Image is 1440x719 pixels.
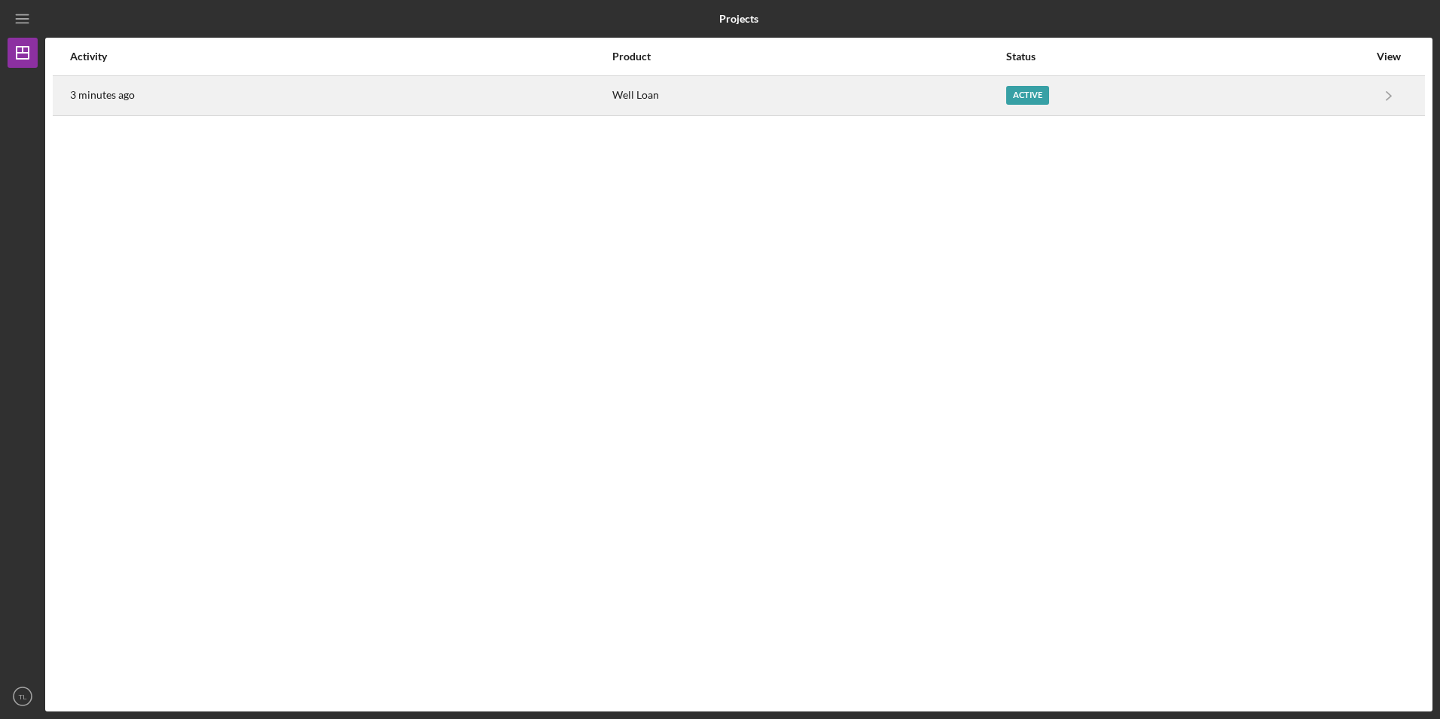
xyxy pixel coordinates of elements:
button: TL [8,681,38,711]
div: View [1370,50,1408,63]
div: Product [612,50,1005,63]
div: Activity [70,50,611,63]
div: Well Loan [612,77,1005,115]
text: TL [18,693,27,701]
b: Projects [719,13,758,25]
div: Status [1006,50,1368,63]
time: 2025-09-15 15:14 [70,89,135,101]
div: Active [1006,86,1049,105]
